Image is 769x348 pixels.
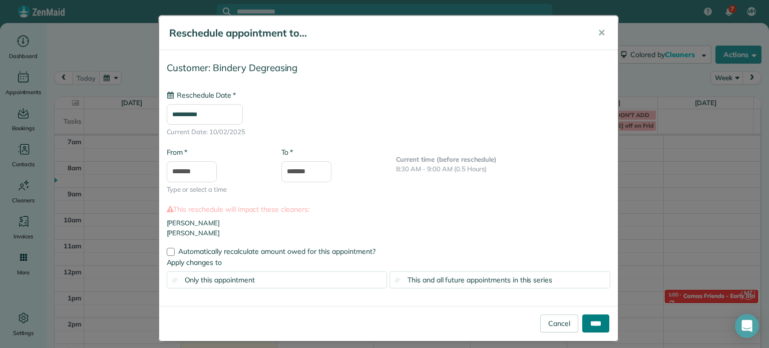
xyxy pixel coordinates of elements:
[396,155,497,163] b: Current time (before reschedule)
[735,314,759,338] div: Open Intercom Messenger
[167,228,610,238] li: [PERSON_NAME]
[281,147,293,157] label: To
[169,26,584,40] h5: Reschedule appointment to...
[185,275,255,284] span: Only this appointment
[172,278,178,284] input: Only this appointment
[396,164,610,174] p: 8:30 AM - 9:00 AM (0.5 Hours)
[167,218,610,228] li: [PERSON_NAME]
[167,257,610,267] label: Apply changes to
[395,278,402,284] input: This and all future appointments in this series
[167,63,610,73] h4: Customer: Bindery Degreasing
[167,90,236,100] label: Reschedule Date
[167,204,610,214] label: This reschedule will impact these cleaners:
[540,314,578,332] a: Cancel
[167,147,187,157] label: From
[167,185,266,195] span: Type or select a time
[408,275,552,284] span: This and all future appointments in this series
[167,127,610,137] span: Current Date: 10/02/2025
[598,27,605,39] span: ✕
[178,247,375,256] span: Automatically recalculate amount owed for this appointment?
